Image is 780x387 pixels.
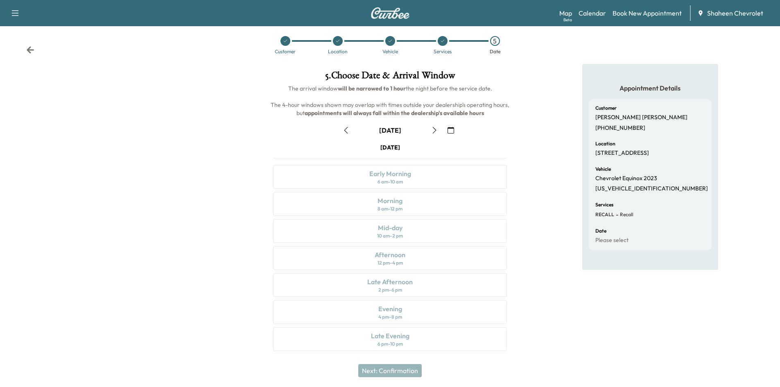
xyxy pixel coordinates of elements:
div: Date [490,49,500,54]
div: Customer [275,49,296,54]
div: 5 [490,36,500,46]
p: [US_VEHICLE_IDENTIFICATION_NUMBER] [595,185,708,192]
span: The arrival window the night before the service date. The 4-hour windows shown may overlap with t... [271,85,511,117]
a: MapBeta [559,8,572,18]
div: Services [434,49,452,54]
p: [STREET_ADDRESS] [595,149,649,157]
p: Please select [595,237,629,244]
h6: Date [595,229,606,233]
div: [DATE] [380,143,400,152]
div: Beta [563,17,572,23]
h5: Appointment Details [589,84,712,93]
h1: 5 . Choose Date & Arrival Window [267,70,513,84]
div: Vehicle [382,49,398,54]
div: [DATE] [379,126,401,135]
div: Back [26,46,34,54]
span: Shaheen Chevrolet [707,8,763,18]
p: [PHONE_NUMBER] [595,124,645,132]
h6: Location [595,141,615,146]
h6: Services [595,202,613,207]
h6: Vehicle [595,167,611,172]
div: Location [328,49,348,54]
a: Book New Appointment [613,8,682,18]
h6: Customer [595,106,617,111]
span: - [614,210,618,219]
span: RECALL [595,211,614,218]
span: Recall [618,211,633,218]
p: [PERSON_NAME] [PERSON_NAME] [595,114,687,121]
b: appointments will always fall within the dealership's available hours [305,109,484,117]
img: Curbee Logo [371,7,410,19]
a: Calendar [579,8,606,18]
p: Chevrolet Equinox 2023 [595,175,657,182]
b: will be narrowed to 1 hour [338,85,406,92]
